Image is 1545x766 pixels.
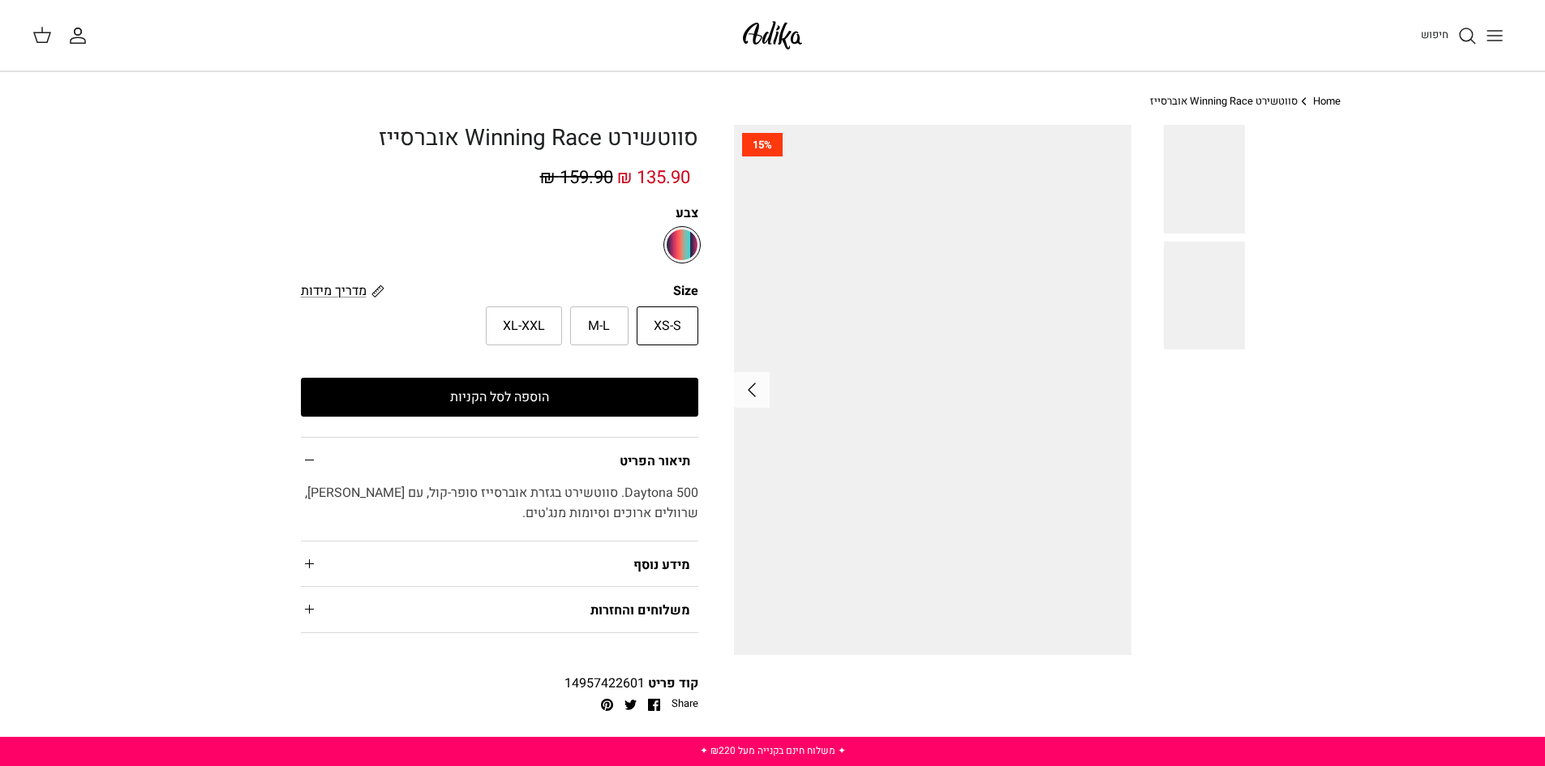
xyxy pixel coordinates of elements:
img: Adika IL [738,16,807,54]
button: הוספה לסל הקניות [301,378,698,417]
a: חיפוש [1421,26,1477,45]
label: צבע [301,204,698,222]
button: Next [734,372,770,408]
summary: תיאור הפריט [301,438,698,482]
a: סווטשירט Winning Race אוברסייז [1150,93,1298,109]
a: מדריך מידות [301,281,384,300]
span: קוד פריט [648,674,698,693]
button: Toggle menu [1477,18,1513,53]
span: חיפוש [1421,27,1448,42]
legend: Size [673,282,698,300]
h1: סווטשירט Winning Race אוברסייז [301,125,698,152]
summary: מידע נוסף [301,541,698,586]
summary: משלוחים והחזרות [301,587,698,631]
span: 159.90 ₪ [540,165,613,190]
span: XS-S [654,316,681,337]
a: Home [1313,93,1341,109]
a: ✦ משלוח חינם בקנייה מעל ₪220 ✦ [700,743,846,758]
span: Share [672,696,698,712]
span: XL-XXL [503,316,545,337]
span: 135.90 ₪ [617,165,690,190]
span: מדריך מידות [301,281,367,301]
div: Daytona 500. סווטשירט בגזרת אוברסייז סופר-קול, עם [PERSON_NAME], שרוולים ארוכים וסיומות מנג'טים. [301,483,698,541]
a: החשבון שלי [68,26,94,45]
span: M-L [588,316,610,337]
span: 14957422601 [564,674,645,693]
nav: Breadcrumbs [205,94,1341,109]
